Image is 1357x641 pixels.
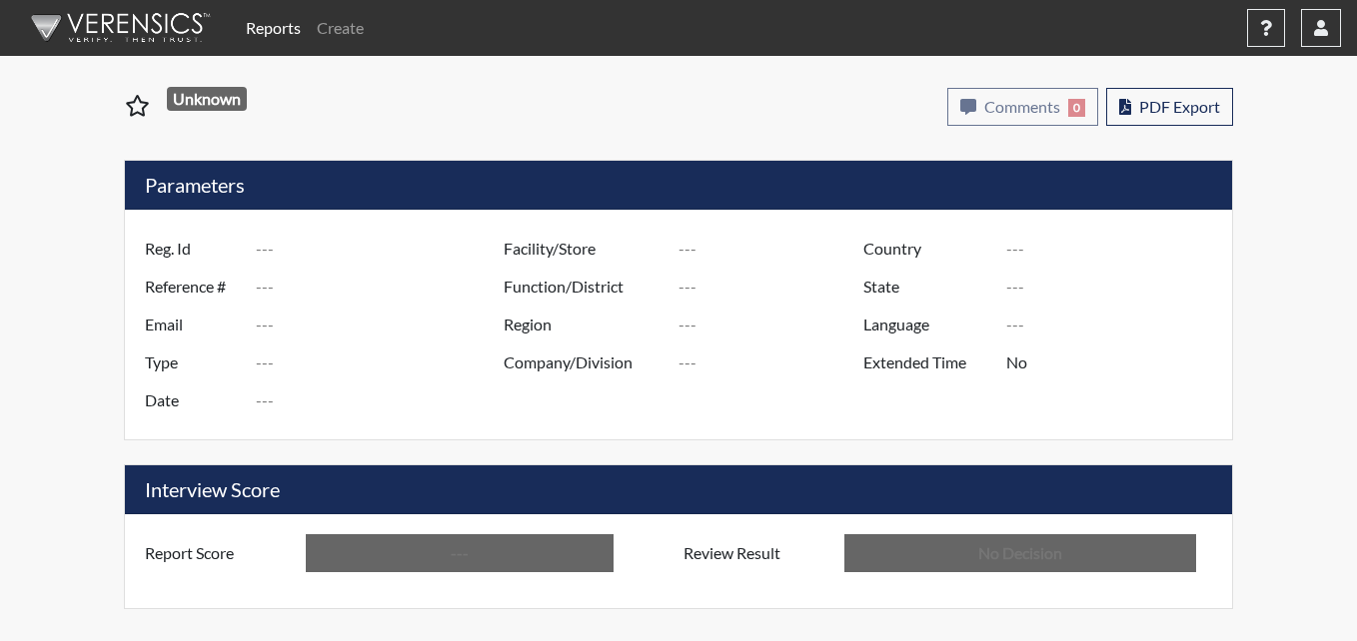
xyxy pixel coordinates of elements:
[256,343,509,381] input: ---
[130,230,256,268] label: Reg. Id
[1139,97,1220,116] span: PDF Export
[256,230,509,268] input: ---
[256,268,509,306] input: ---
[256,306,509,343] input: ---
[130,343,256,381] label: Type
[678,306,868,343] input: ---
[1068,99,1085,117] span: 0
[669,534,844,572] label: Review Result
[489,306,678,343] label: Region
[1006,230,1227,268] input: ---
[489,343,678,381] label: Company/Division
[848,268,1006,306] label: State
[678,268,868,306] input: ---
[130,534,306,572] label: Report Score
[848,306,1006,343] label: Language
[489,230,678,268] label: Facility/Store
[489,268,678,306] label: Function/District
[130,268,256,306] label: Reference #
[125,465,1232,514] h5: Interview Score
[1106,88,1233,126] button: PDF Export
[167,87,248,111] span: Unknown
[306,534,614,572] input: ---
[130,381,256,419] label: Date
[130,306,256,343] label: Email
[238,8,309,48] a: Reports
[309,8,372,48] a: Create
[678,230,868,268] input: ---
[984,97,1060,116] span: Comments
[256,381,509,419] input: ---
[125,161,1232,210] h5: Parameters
[947,88,1098,126] button: Comments0
[1006,343,1227,381] input: ---
[678,343,868,381] input: ---
[848,343,1006,381] label: Extended Time
[1006,306,1227,343] input: ---
[848,230,1006,268] label: Country
[1006,268,1227,306] input: ---
[844,534,1196,572] input: No Decision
